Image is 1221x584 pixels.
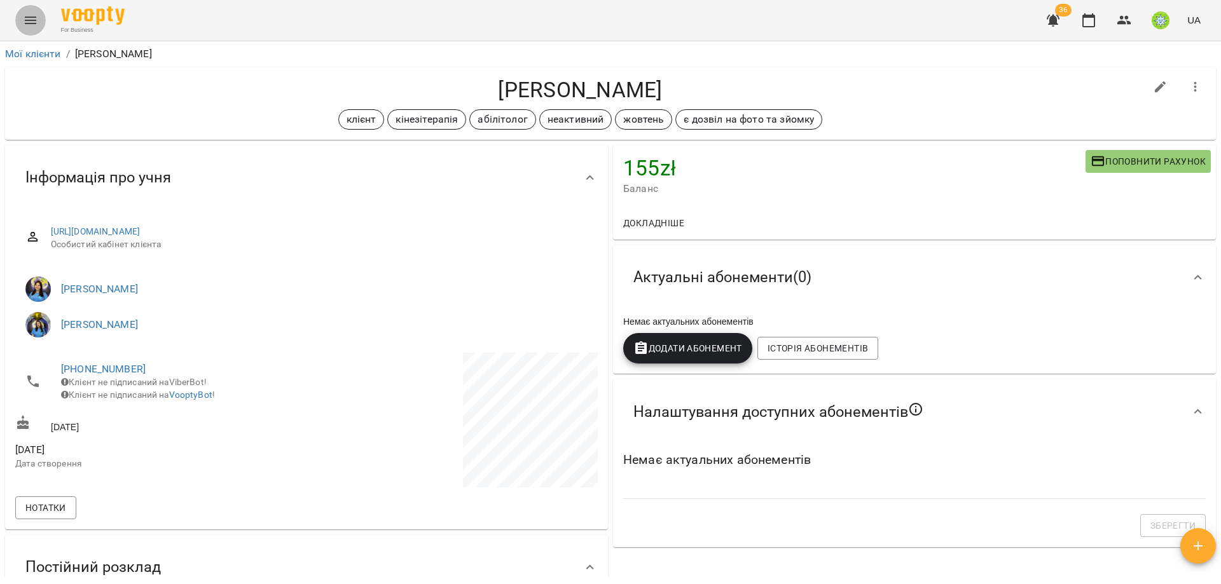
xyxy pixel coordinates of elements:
p: жовтень [623,112,664,127]
h4: [PERSON_NAME] [15,77,1145,103]
div: Інформація про учня [5,145,608,210]
span: Історія абонементів [768,341,868,356]
a: [PHONE_NUMBER] [61,363,146,375]
div: Актуальні абонементи(0) [613,245,1216,310]
span: Постійний розклад [25,557,161,577]
span: For Business [61,26,125,34]
p: абілітолог [478,112,527,127]
span: Баланс [623,181,1086,196]
div: клієнт [338,109,385,130]
button: Поповнити рахунок [1086,150,1211,173]
a: [URL][DOMAIN_NAME] [51,226,141,236]
h4: 155 zł [623,155,1086,181]
button: UA [1182,8,1206,32]
p: є дозвіл на фото та зйомку [684,112,814,127]
div: неактивний [539,109,612,130]
img: Свириденко Аня [25,312,51,337]
p: кінезітерапія [396,112,458,127]
svg: Якщо не обрано жодного, клієнт зможе побачити всі публічні абонементи [908,402,923,417]
span: Поповнити рахунок [1091,154,1206,169]
span: UA [1187,13,1201,27]
button: Докладніше [618,212,689,234]
button: Menu [15,5,46,36]
a: [PERSON_NAME] [61,283,138,295]
span: Інформація про учня [25,168,171,187]
button: Нотатки [15,496,76,519]
p: клієнт [347,112,376,127]
div: [DATE] [13,412,307,436]
button: Додати Абонемент [623,333,752,363]
div: є дозвіл на фото та зйомку [675,109,822,130]
div: кінезітерапія [387,109,466,130]
div: абілітолог [469,109,535,130]
div: жовтень [615,109,672,130]
img: Базілєва Катерина [25,276,51,302]
span: Докладніше [623,215,684,231]
span: Клієнт не підписаний на ! [61,390,215,400]
span: Налаштування доступних абонементів [633,402,923,422]
nav: breadcrumb [5,46,1216,62]
img: 8ec40acc98eb0e9459e318a00da59de5.jpg [1152,11,1169,29]
p: Дата створення [15,458,304,470]
p: [PERSON_NAME] [75,46,152,62]
span: 36 [1055,4,1072,17]
a: Мої клієнти [5,48,61,60]
a: [PERSON_NAME] [61,318,138,330]
button: Історія абонементів [757,337,878,360]
a: VooptyBot [169,390,212,400]
span: Особистий кабінет клієнта [51,238,588,251]
p: неактивний [548,112,604,127]
span: Клієнт не підписаний на ViberBot! [61,377,207,387]
li: / [66,46,70,62]
h6: Немає актуальних абонементів [623,450,1206,470]
span: Додати Абонемент [633,341,742,356]
span: [DATE] [15,442,304,458]
div: Немає актуальних абонементів [621,313,1208,330]
span: Актуальні абонементи ( 0 ) [633,268,811,287]
span: Нотатки [25,500,66,515]
img: Voopty Logo [61,6,125,25]
div: Налаштування доступних абонементів [613,379,1216,445]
